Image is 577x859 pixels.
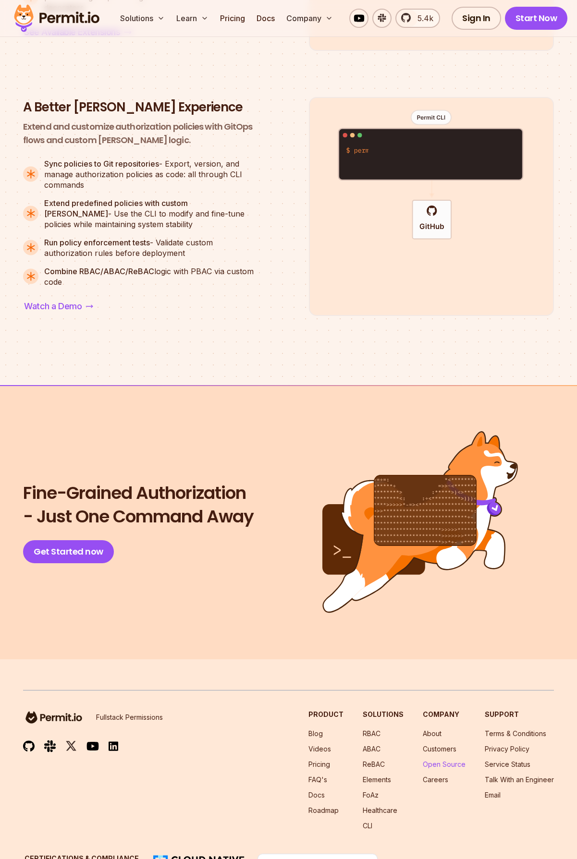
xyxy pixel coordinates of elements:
[44,238,150,247] strong: Run policy enforcement tests
[23,740,35,752] img: github
[308,710,344,719] h3: Product
[363,791,379,799] a: FoAz
[44,158,254,190] span: - Export, version, and manage authorization policies as code: all through CLI commands
[44,266,254,287] span: logic with PBAC via custom code
[485,745,529,753] a: Privacy Policy
[363,729,381,738] a: RBAC
[44,159,159,169] strong: Sync policies to Git repositories
[308,760,330,768] a: Pricing
[282,9,337,28] button: Company
[363,775,391,784] a: Elements
[363,822,372,830] a: CLI
[308,806,339,814] a: Roadmap
[308,791,325,799] a: Docs
[423,710,466,719] h3: Company
[44,266,154,276] strong: Combine RBAC/ABAC/ReBAC
[363,760,385,768] a: ReBAC
[485,791,501,799] a: Email
[23,540,114,563] a: Get Started now
[216,9,249,28] a: Pricing
[109,741,118,752] img: linkedin
[452,7,501,30] a: Sign In
[308,775,327,784] a: FAQ's
[505,7,568,30] a: Start Now
[44,198,254,230] span: - Use the CLI to modify and fine-tune policies while maintaining system stability
[23,299,94,314] a: Watch a Demo
[485,760,530,768] a: Service Status
[363,806,397,814] a: Healthcare
[485,775,554,784] a: Talk With an Engineer
[308,745,331,753] a: Videos
[44,198,188,218] strong: Extend predefined policies with custom [PERSON_NAME]
[23,481,269,529] div: Fine-Grained Authorization - Just One Command Away
[485,729,546,738] a: Terms & Conditions
[23,120,254,147] p: Extend and customize authorization policies with GitOps flows and custom [PERSON_NAME] logic.
[363,745,381,753] a: ABAC
[116,9,169,28] button: Solutions
[363,710,404,719] h3: Solutions
[412,12,433,24] span: 5.4k
[172,9,212,28] button: Learn
[24,300,82,313] span: Watch a Demo
[23,710,85,725] img: logo
[253,9,279,28] a: Docs
[395,9,440,28] a: 5.4k
[423,775,448,784] a: Careers
[308,729,323,738] a: Blog
[86,740,99,751] img: youtube
[65,740,77,752] img: twitter
[485,710,554,719] h3: Support
[96,713,163,722] p: Fullstack Permissions
[423,729,442,738] a: About
[423,760,466,768] a: Open Source
[44,237,254,258] span: - Validate custom authorization rules before deployment
[44,739,56,752] img: slack
[23,99,254,116] h3: A Better [PERSON_NAME] Experience
[10,2,104,35] img: Permit logo
[423,745,456,753] a: Customers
